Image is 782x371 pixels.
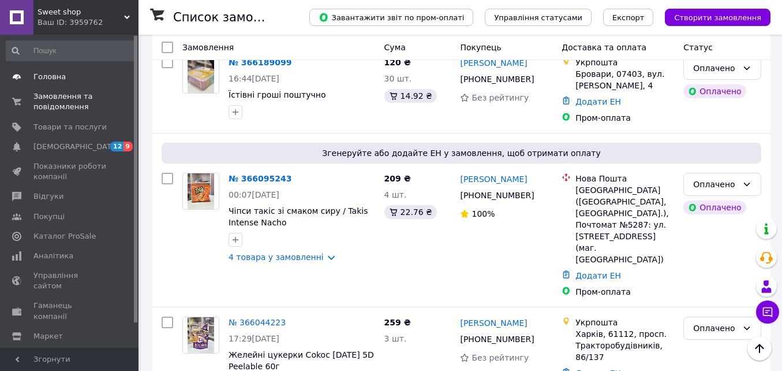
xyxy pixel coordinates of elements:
a: [PERSON_NAME] [460,173,527,185]
span: Гаманець компанії [33,300,107,321]
div: Оплачено [683,201,746,214]
div: [PHONE_NUMBER] [458,331,536,347]
a: Желейні цукерки Cokoc [DATE] 5D Peelable 60г [229,350,374,371]
button: Чат з покупцем [756,300,779,324]
span: 4 шт. [384,190,407,199]
span: 17:29[DATE] [229,334,279,343]
a: № 366095243 [229,174,291,183]
span: 259 ₴ [384,318,411,327]
span: Доставка та оплата [562,43,646,52]
img: Фото товару [188,317,215,353]
span: 209 ₴ [384,174,411,183]
div: [PHONE_NUMBER] [458,187,536,203]
a: Створити замовлення [653,12,770,21]
a: [PERSON_NAME] [460,57,527,69]
span: Товари та послуги [33,122,107,132]
span: Експорт [612,13,645,22]
a: [PERSON_NAME] [460,317,527,329]
span: Показники роботи компанії [33,161,107,182]
div: Харків, 61112, просп. Тракторобудівників, 86/137 [575,328,674,363]
span: 16:44[DATE] [229,74,279,83]
div: [GEOGRAPHIC_DATA] ([GEOGRAPHIC_DATA], [GEOGRAPHIC_DATA].), Почтомат №5287: ул. [STREET_ADDRESS] (... [575,184,674,265]
div: Пром-оплата [575,286,674,298]
span: 100% [472,209,495,218]
span: Покупець [460,43,501,52]
a: № 366044223 [229,318,286,327]
div: 14.92 ₴ [384,89,437,103]
a: № 366189099 [229,58,291,67]
span: Замовлення та повідомлення [33,91,107,112]
a: Фото товару [182,173,219,210]
div: Оплачено [693,178,738,191]
span: [DEMOGRAPHIC_DATA] [33,142,119,152]
span: Без рейтингу [472,353,529,362]
span: 30 шт. [384,74,412,83]
span: Головна [33,72,66,82]
span: Каталог ProSale [33,231,96,242]
span: Замовлення [182,43,234,52]
span: Управління сайтом [33,270,107,291]
div: [PHONE_NUMBER] [458,71,536,87]
button: Створити замовлення [665,9,770,26]
a: Додати ЕН [575,271,621,280]
a: Додати ЕН [575,97,621,106]
span: 9 [124,142,133,151]
span: Згенеруйте або додайте ЕН у замовлення, щоб отримати оплату [166,147,757,159]
div: Нова Пошта [575,173,674,184]
span: Створити замовлення [674,13,761,22]
div: Оплачено [693,62,738,75]
span: Покупці [33,212,65,222]
a: Їстівні гроші поштучно [229,90,326,99]
a: Чіпси такіс зі смаком сиру / Takis Intense Nacho [229,206,368,227]
div: Оплачено [683,84,746,98]
span: 120 ₴ [384,58,411,67]
span: Маркет [33,331,63,342]
div: Оплачено [693,322,738,335]
img: Фото товару [188,57,215,93]
button: Наверх [747,336,772,361]
span: 12 [110,142,124,151]
span: Статус [683,43,713,52]
img: Фото товару [188,173,215,209]
div: Ваш ID: 3959762 [38,17,139,28]
span: 00:07[DATE] [229,190,279,199]
span: Без рейтингу [472,93,529,102]
a: Фото товару [182,57,219,94]
div: Укрпошта [575,57,674,68]
button: Управління статусами [485,9,592,26]
div: Бровари, 07403, вул. [PERSON_NAME], 4 [575,68,674,91]
div: Пром-оплата [575,112,674,124]
span: Відгуки [33,191,63,202]
div: 22.76 ₴ [384,205,437,219]
span: 3 шт. [384,334,407,343]
span: Управління статусами [494,13,582,22]
button: Завантажити звіт по пром-оплаті [309,9,473,26]
input: Пошук [6,40,136,61]
h1: Список замовлень [173,10,290,24]
span: Sweet shop [38,7,124,17]
span: Аналітика [33,251,73,261]
button: Експорт [603,9,654,26]
a: 4 товара у замовленні [229,253,324,262]
div: Укрпошта [575,317,674,328]
span: Cума [384,43,406,52]
a: Фото товару [182,317,219,354]
span: Завантажити звіт по пром-оплаті [319,12,464,23]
